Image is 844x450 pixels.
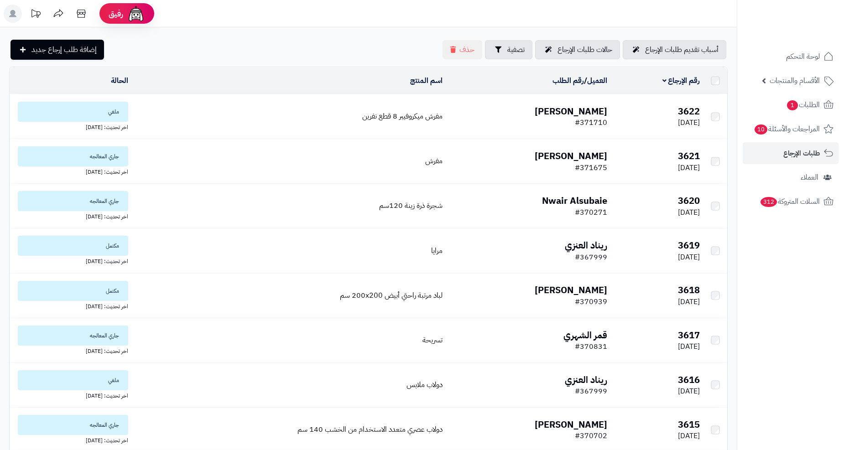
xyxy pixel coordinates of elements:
[431,245,443,256] a: مرايا
[678,149,700,163] b: 3621
[446,67,611,94] td: /
[443,40,482,59] button: حذف
[535,104,607,118] b: [PERSON_NAME]
[678,194,700,207] b: 3620
[754,123,820,135] span: المراجعات والأسئلة
[459,44,474,55] span: حذف
[425,155,443,166] a: مفرش
[13,122,128,131] div: اخر تحديث: [DATE]
[678,296,700,307] span: [DATE]
[127,5,145,23] img: ai-face.png
[485,40,532,59] button: تصفية
[18,146,128,166] span: جاري المعالجه
[678,341,700,352] span: [DATE]
[13,301,128,310] div: اخر تحديث: [DATE]
[678,207,700,218] span: [DATE]
[743,142,839,164] a: طلبات الإرجاع
[563,328,607,342] b: قمر الشهري
[542,194,607,207] b: Nwair Alsubaie
[18,281,128,301] span: مكتمل
[623,40,726,59] a: أسباب تقديم طلبات الإرجاع
[678,283,700,297] b: 3618
[13,390,128,400] div: اخر تحديث: [DATE]
[422,335,443,346] a: تسريحة
[760,195,820,208] span: السلات المتروكة
[13,166,128,176] div: اخر تحديث: [DATE]
[575,430,607,441] span: #370702
[18,326,128,346] span: جاري المعالجه
[109,8,123,19] span: رفيق
[575,341,607,352] span: #370831
[18,236,128,256] span: مكتمل
[18,415,128,435] span: جاري المعالجه
[507,44,525,55] span: تصفية
[362,111,443,122] a: مفرش ميكروفيبر 8 قطع نفرين
[24,5,47,25] a: تحديثات المنصة
[13,211,128,221] div: اخر تحديث: [DATE]
[783,147,820,160] span: طلبات الإرجاع
[31,44,97,55] span: إضافة طلب إرجاع جديد
[565,373,607,387] b: ريناد العنزي
[678,386,700,397] span: [DATE]
[678,418,700,431] b: 3615
[379,200,443,211] a: شجرة ذرة زينة 120سم
[406,379,443,390] a: دولاب ملابس
[801,171,818,184] span: العملاء
[297,424,443,435] a: دولاب عصري متعدد الاستخدام من الخشب 140 سم
[18,102,128,122] span: ملغي
[552,75,584,86] a: رقم الطلب
[678,117,700,128] span: [DATE]
[340,290,443,301] a: لباد مرتبة راحتي أبيض 200x200 سم‏
[557,44,612,55] span: حالات طلبات الإرجاع
[743,191,839,212] a: السلات المتروكة312
[565,238,607,252] b: ريناد العنزي
[645,44,719,55] span: أسباب تقديم طلبات الإرجاع
[743,46,839,67] a: لوحة التحكم
[575,386,607,397] span: #367999
[787,100,798,110] span: 1
[755,124,767,134] span: 10
[535,40,620,59] a: حالات طلبات الإرجاع
[678,252,700,263] span: [DATE]
[13,346,128,355] div: اخر تحديث: [DATE]
[770,74,820,87] span: الأقسام والمنتجات
[743,118,839,140] a: المراجعات والأسئلة10
[662,75,700,86] a: رقم الإرجاع
[678,373,700,387] b: 3616
[761,197,777,207] span: 312
[575,162,607,173] span: #371675
[587,75,607,86] a: العميل
[535,283,607,297] b: [PERSON_NAME]
[18,191,128,211] span: جاري المعالجه
[786,50,820,63] span: لوحة التحكم
[678,328,700,342] b: 3617
[575,252,607,263] span: #367999
[678,430,700,441] span: [DATE]
[13,435,128,445] div: اخر تحديث: [DATE]
[678,162,700,173] span: [DATE]
[678,104,700,118] b: 3622
[410,75,443,86] a: اسم المنتج
[13,256,128,265] div: اخر تحديث: [DATE]
[535,418,607,431] b: [PERSON_NAME]
[18,370,128,390] span: ملغي
[535,149,607,163] b: [PERSON_NAME]
[575,117,607,128] span: #371710
[111,75,128,86] a: الحالة
[743,94,839,116] a: الطلبات1
[575,207,607,218] span: #370271
[743,166,839,188] a: العملاء
[575,296,607,307] span: #370939
[678,238,700,252] b: 3619
[10,40,104,60] a: إضافة طلب إرجاع جديد
[786,98,820,111] span: الطلبات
